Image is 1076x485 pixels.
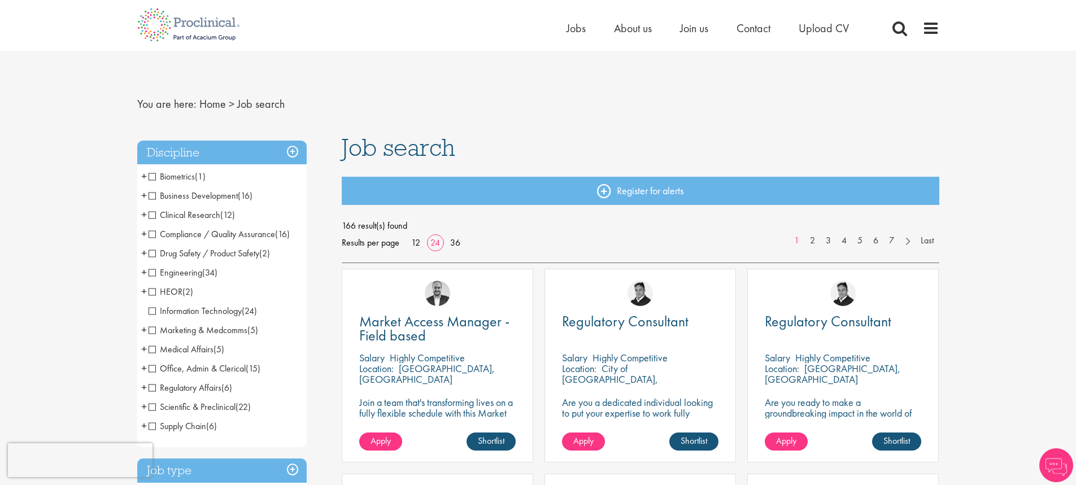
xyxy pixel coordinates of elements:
[407,237,424,248] a: 12
[562,432,605,451] a: Apply
[149,362,246,374] span: Office, Admin & Clerical
[614,21,652,36] a: About us
[562,362,658,396] p: City of [GEOGRAPHIC_DATA], [GEOGRAPHIC_DATA]
[765,397,921,451] p: Are you ready to make a groundbreaking impact in the world of biotechnology? Join a growing compa...
[868,234,884,247] a: 6
[149,266,217,278] span: Engineering
[562,351,587,364] span: Salary
[141,187,147,204] span: +
[426,237,444,248] a: 24
[202,266,217,278] span: (34)
[206,420,217,432] span: (6)
[342,177,939,205] a: Register for alerts
[149,343,214,355] span: Medical Affairs
[765,314,921,329] a: Regulatory Consultant
[149,228,290,240] span: Compliance / Quality Assurance
[359,351,385,364] span: Salary
[830,281,856,306] img: Peter Duvall
[765,432,808,451] a: Apply
[141,379,147,396] span: +
[795,351,870,364] p: Highly Competitive
[247,324,258,336] span: (5)
[425,281,450,306] img: Aitor Melia
[628,281,653,306] img: Peter Duvall
[141,283,147,300] span: +
[149,324,247,336] span: Marketing & Medcomms
[1039,448,1073,482] img: Chatbot
[141,398,147,415] span: +
[836,234,852,247] a: 4
[141,264,147,281] span: +
[562,397,718,451] p: Are you a dedicated individual looking to put your expertise to work fully flexibly in a remote p...
[765,362,799,375] span: Location:
[149,420,206,432] span: Supply Chain
[238,190,252,202] span: (16)
[342,234,399,251] span: Results per page
[799,21,849,36] a: Upload CV
[237,97,285,111] span: Job search
[242,305,257,317] span: (24)
[342,132,455,163] span: Job search
[149,305,242,317] span: Information Technology
[562,314,718,329] a: Regulatory Consultant
[573,435,594,447] span: Apply
[883,234,900,247] a: 7
[141,206,147,223] span: +
[820,234,837,247] a: 3
[390,351,465,364] p: Highly Competitive
[359,314,516,343] a: Market Access Manager - Field based
[229,97,234,111] span: >
[342,217,939,234] span: 166 result(s) found
[359,362,394,375] span: Location:
[446,237,464,248] a: 36
[149,209,235,221] span: Clinical Research
[8,443,153,477] iframe: reCAPTCHA
[680,21,708,36] a: Join us
[789,234,805,247] a: 1
[765,362,900,386] p: [GEOGRAPHIC_DATA], [GEOGRAPHIC_DATA]
[149,401,236,413] span: Scientific & Preclinical
[149,171,195,182] span: Biometrics
[149,209,220,221] span: Clinical Research
[467,432,516,451] a: Shortlist
[765,351,790,364] span: Salary
[804,234,821,247] a: 2
[149,190,252,202] span: Business Development
[141,340,147,357] span: +
[149,420,217,432] span: Supply Chain
[669,432,718,451] a: Shortlist
[149,190,238,202] span: Business Development
[737,21,770,36] a: Contact
[149,382,232,394] span: Regulatory Affairs
[149,171,206,182] span: Biometrics
[141,417,147,434] span: +
[182,286,193,298] span: (2)
[149,401,251,413] span: Scientific & Preclinical
[141,244,147,261] span: +
[199,97,226,111] a: breadcrumb link
[776,435,796,447] span: Apply
[852,234,868,247] a: 5
[220,209,235,221] span: (12)
[246,362,260,374] span: (15)
[149,286,182,298] span: HEOR
[567,21,586,36] span: Jobs
[371,435,391,447] span: Apply
[137,141,307,165] div: Discipline
[149,247,270,259] span: Drug Safety / Product Safety
[562,362,596,375] span: Location:
[259,247,270,259] span: (2)
[359,432,402,451] a: Apply
[137,458,307,483] h3: Job type
[562,312,689,331] span: Regulatory Consultant
[141,168,147,185] span: +
[872,432,921,451] a: Shortlist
